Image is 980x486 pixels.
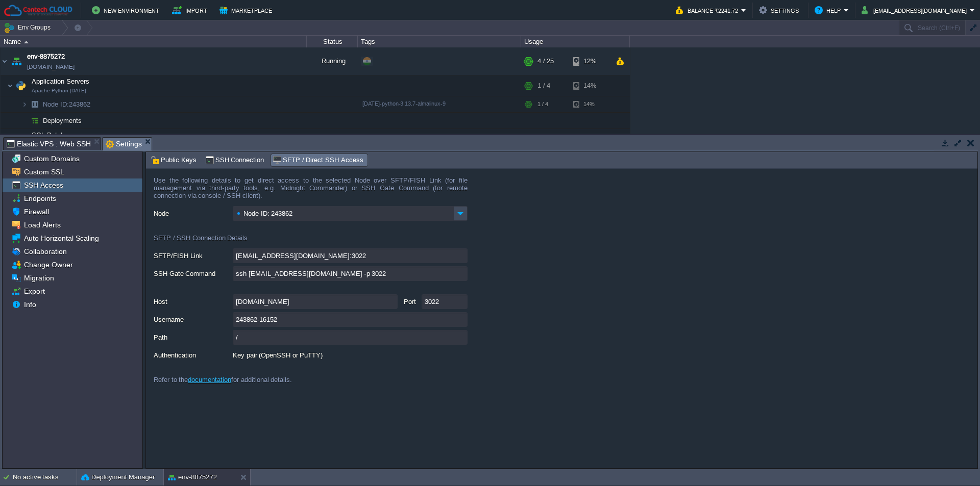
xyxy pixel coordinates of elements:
img: AMDAwAAAACH5BAEAAAAALAAAAAABAAEAAAICRAEAOw== [28,96,42,112]
div: SFTP / SSH Connection Details [154,224,468,248]
div: Tags [358,36,521,47]
a: Export [22,287,46,296]
img: AMDAwAAAACH5BAEAAAAALAAAAAABAAEAAAICRAEAOw== [14,75,28,96]
a: Custom Domains [22,154,81,163]
label: Host [154,294,232,307]
span: Node ID: [43,100,69,108]
div: 14% [573,96,606,112]
a: Firewall [22,207,51,216]
div: No active tasks [13,469,77,485]
div: Name [1,36,306,47]
img: AMDAwAAAACH5BAEAAAAALAAAAAABAAEAAAICRAEAOw== [9,47,23,75]
label: Authentication [154,348,232,361]
span: 243862 [42,100,92,109]
img: AMDAwAAAACH5BAEAAAAALAAAAAABAAEAAAICRAEAOw== [21,113,28,129]
button: Help [815,4,844,16]
span: Application Servers [31,77,91,86]
a: Collaboration [22,247,68,256]
span: SSH Connection [205,155,264,166]
a: Application ServersApache Python [DATE] [31,78,91,85]
div: Usage [522,36,629,47]
img: AMDAwAAAACH5BAEAAAAALAAAAAABAAEAAAICRAEAOw== [28,113,42,129]
span: Apache Python [DATE] [32,88,86,94]
a: env-8875272 [27,52,65,62]
div: 14% [573,129,606,149]
label: Node [154,206,232,219]
img: AMDAwAAAACH5BAEAAAAALAAAAAABAAEAAAICRAEAOw== [24,41,29,43]
label: Username [154,312,232,325]
a: Node ID:243862 [42,100,92,109]
div: 12% [573,47,606,75]
div: Refer to the for additional details. [154,366,468,383]
div: Key pair (OpenSSH or PuTTY) [233,348,468,363]
div: 4 / 25 [537,47,554,75]
div: 1 / 10 [537,129,554,149]
a: Info [22,300,38,309]
img: AMDAwAAAACH5BAEAAAAALAAAAAABAAEAAAICRAEAOw== [21,96,28,112]
span: Public Keys [151,155,197,166]
span: Settings [106,138,142,150]
button: New Environment [92,4,162,16]
button: Marketplace [219,4,275,16]
a: Custom SSL [22,167,66,176]
div: 14% [573,75,606,96]
button: Env Groups [4,20,54,35]
img: AMDAwAAAACH5BAEAAAAALAAAAAABAAEAAAICRAEAOw== [7,75,13,96]
a: documentation [188,376,231,383]
label: SFTP/FISH Link [154,248,232,261]
a: Deployments [42,116,83,125]
a: Change Owner [22,260,75,269]
img: Cantech Cloud [4,4,73,17]
img: AMDAwAAAACH5BAEAAAAALAAAAAABAAEAAAICRAEAOw== [1,47,9,75]
img: AMDAwAAAACH5BAEAAAAALAAAAAABAAEAAAICRAEAOw== [7,129,13,149]
div: 1 / 4 [537,75,550,96]
a: SSH Access [22,181,65,190]
div: Status [307,36,357,47]
img: AMDAwAAAACH5BAEAAAAALAAAAAABAAEAAAICRAEAOw== [14,129,28,149]
button: Settings [759,4,802,16]
a: SQL Databases [31,131,80,139]
div: Running [307,47,358,75]
a: Auto Horizontal Scaling [22,234,101,243]
span: Elastic VPS : Web SSH [7,138,91,150]
span: [DATE]-python-3.13.7-almalinux-9 [362,100,446,107]
a: Endpoints [22,194,58,203]
div: 1 / 4 [537,96,548,112]
span: SFTP / Direct SSH Access [273,155,363,166]
button: env-8875272 [168,472,217,482]
div: Use the following details to get direct access to the selected Node over SFTP/FISH Link (for file... [154,176,468,206]
a: Load Alerts [22,220,62,229]
button: Import [172,4,210,16]
label: Path [154,330,232,343]
a: Migration [22,273,56,283]
label: Port [400,294,420,307]
button: [EMAIL_ADDRESS][DOMAIN_NAME] [862,4,970,16]
a: [DOMAIN_NAME] [27,62,75,72]
label: SSH Gate Command [154,266,232,279]
button: Balance ₹2241.72 [676,4,741,16]
button: Deployment Manager [81,472,155,482]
